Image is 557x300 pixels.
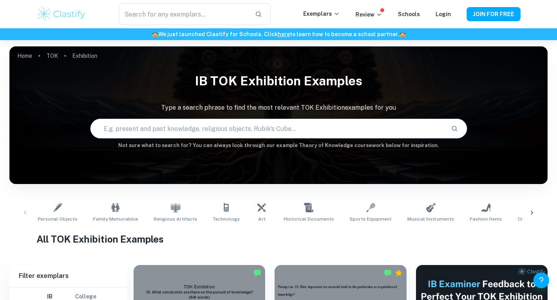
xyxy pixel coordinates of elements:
[284,215,334,223] span: Historical Documents
[303,9,340,18] p: Exemplars
[72,52,97,60] p: Exhibition
[9,142,548,149] h6: Not sure what to search for? You can always look through our example Theory of Knowledge coursewo...
[350,215,392,223] span: Sports Equipment
[154,215,197,223] span: Religious Artifacts
[37,232,521,246] h1: All TOK Exhibition Examples
[17,50,32,61] a: Home
[407,215,454,223] span: Musical Instruments
[384,269,392,277] img: Marked
[470,215,502,223] span: Fashion Items
[2,30,555,39] h6: We just launched Clastify for Schools. Click to learn how to become a school partner.
[467,7,520,21] button: JOIN FOR FREE
[9,68,548,94] h1: IB TOK Exhibition examples
[213,215,240,223] span: Technology
[436,11,451,17] a: Login
[258,215,266,223] span: Art
[91,118,445,140] input: E.g. present and past knowledge, religious objects, Rubik's Cube...
[398,11,420,17] a: Schools
[9,103,548,112] p: Type a search phrase to find the most relevant TOK Exhibition examples for you
[253,269,261,277] img: Marked
[448,122,461,135] button: Search
[152,31,158,37] span: 🏫
[9,265,127,287] h6: Filter exemplars
[399,31,406,37] span: 🏫
[119,3,249,25] input: Search for any exemplars...
[533,272,549,288] button: Help and Feedback
[93,215,138,223] span: Family Memorabilia
[38,215,77,223] span: Personal Objects
[37,6,86,22] img: Clastify logo
[46,50,58,61] a: TOK
[278,31,290,37] a: here
[355,10,382,19] p: Review
[395,269,403,277] div: Premium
